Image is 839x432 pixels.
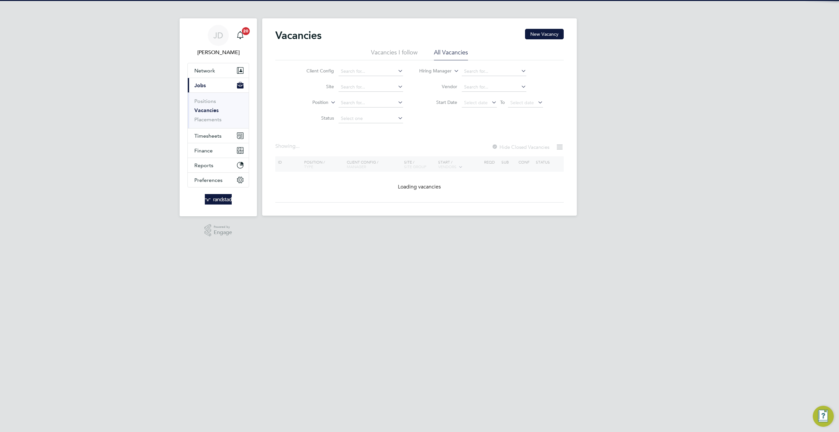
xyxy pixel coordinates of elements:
[419,84,457,89] label: Vendor
[205,224,232,237] a: Powered byEngage
[462,83,526,92] input: Search for...
[434,49,468,60] li: All Vacancies
[414,68,452,74] label: Hiring Manager
[194,82,206,88] span: Jobs
[187,25,249,56] a: JD[PERSON_NAME]
[510,100,534,106] span: Select date
[194,162,213,168] span: Reports
[419,99,457,105] label: Start Date
[234,25,247,46] a: 20
[194,133,222,139] span: Timesheets
[242,27,250,35] span: 20
[275,29,322,42] h2: Vacancies
[492,144,549,150] label: Hide Closed Vacancies
[194,116,222,123] a: Placements
[462,67,526,76] input: Search for...
[188,92,249,128] div: Jobs
[194,147,213,154] span: Finance
[339,98,403,108] input: Search for...
[188,78,249,92] button: Jobs
[188,173,249,187] button: Preferences
[214,230,232,235] span: Engage
[214,224,232,230] span: Powered by
[187,49,249,56] span: James Deegan
[187,194,249,205] a: Go to home page
[339,83,403,92] input: Search for...
[213,31,223,40] span: JD
[188,158,249,172] button: Reports
[339,114,403,123] input: Select one
[188,128,249,143] button: Timesheets
[339,67,403,76] input: Search for...
[205,194,232,205] img: randstad-logo-retina.png
[296,115,334,121] label: Status
[296,84,334,89] label: Site
[194,107,219,113] a: Vacancies
[291,99,328,106] label: Position
[275,143,301,150] div: Showing
[188,63,249,78] button: Network
[813,406,834,427] button: Engage Resource Center
[296,143,300,149] span: ...
[296,68,334,74] label: Client Config
[188,143,249,158] button: Finance
[525,29,564,39] button: New Vacancy
[498,98,507,107] span: To
[194,177,223,183] span: Preferences
[371,49,418,60] li: Vacancies I follow
[464,100,488,106] span: Select date
[194,68,215,74] span: Network
[180,18,257,216] nav: Main navigation
[194,98,216,104] a: Positions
